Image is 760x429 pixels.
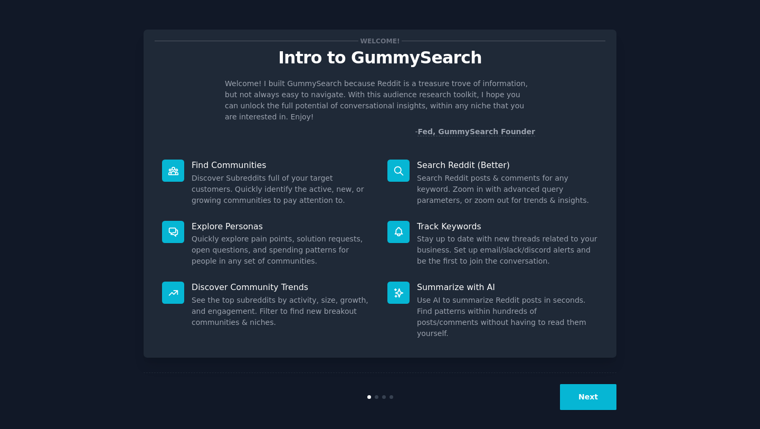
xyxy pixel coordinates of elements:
[192,221,373,232] p: Explore Personas
[192,173,373,206] dd: Discover Subreddits full of your target customers. Quickly identify the active, new, or growing c...
[225,78,535,123] p: Welcome! I built GummySearch because Reddit is a treasure trove of information, but not always ea...
[192,282,373,293] p: Discover Community Trends
[560,384,616,410] button: Next
[192,295,373,328] dd: See the top subreddits by activity, size, growth, and engagement. Filter to find new breakout com...
[192,160,373,171] p: Find Communities
[192,234,373,267] dd: Quickly explore pain points, solution requests, open questions, and spending patterns for people ...
[417,282,598,293] p: Summarize with AI
[417,173,598,206] dd: Search Reddit posts & comments for any keyword. Zoom in with advanced query parameters, or zoom o...
[417,295,598,339] dd: Use AI to summarize Reddit posts in seconds. Find patterns within hundreds of posts/comments with...
[155,49,605,67] p: Intro to GummySearch
[415,126,535,137] div: -
[417,160,598,171] p: Search Reddit (Better)
[417,234,598,267] dd: Stay up to date with new threads related to your business. Set up email/slack/discord alerts and ...
[417,127,535,136] a: Fed, GummySearch Founder
[417,221,598,232] p: Track Keywords
[358,35,402,46] span: Welcome!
